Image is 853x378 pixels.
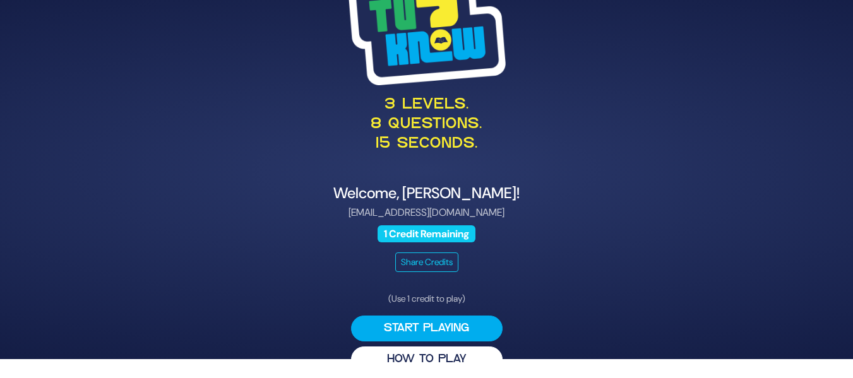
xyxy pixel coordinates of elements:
[378,225,476,242] span: 1 Credit Remaining
[119,184,735,203] h4: Welcome, [PERSON_NAME]!
[351,346,503,372] button: HOW TO PLAY
[395,252,458,272] button: Share Credits
[119,205,735,220] p: [EMAIL_ADDRESS][DOMAIN_NAME]
[119,95,735,155] p: 3 levels. 8 questions. 15 seconds.
[351,292,503,305] p: (Use 1 credit to play)
[351,316,503,341] button: Start Playing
